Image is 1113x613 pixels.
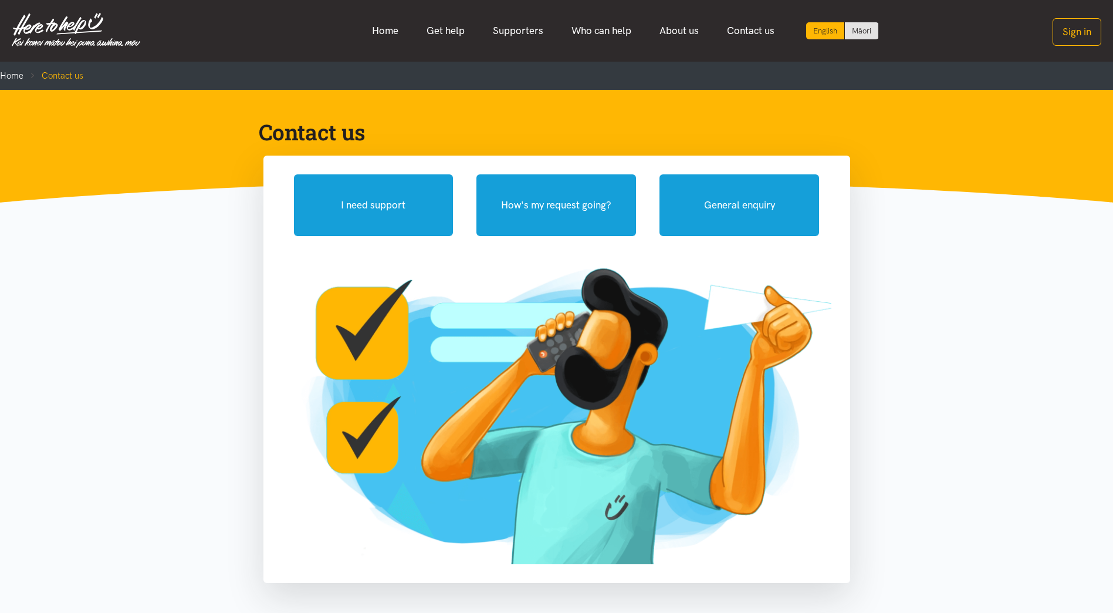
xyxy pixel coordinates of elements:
[645,18,713,43] a: About us
[294,174,454,236] button: I need support
[476,174,636,236] button: How's my request going?
[713,18,789,43] a: Contact us
[845,22,878,39] a: Switch to Te Reo Māori
[23,69,83,83] li: Contact us
[479,18,557,43] a: Supporters
[259,118,836,146] h1: Contact us
[659,174,819,236] button: General enquiry
[557,18,645,43] a: Who can help
[806,22,879,39] div: Language toggle
[806,22,845,39] div: Current language
[1053,18,1101,46] button: Sign in
[12,13,140,48] img: Home
[412,18,479,43] a: Get help
[358,18,412,43] a: Home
